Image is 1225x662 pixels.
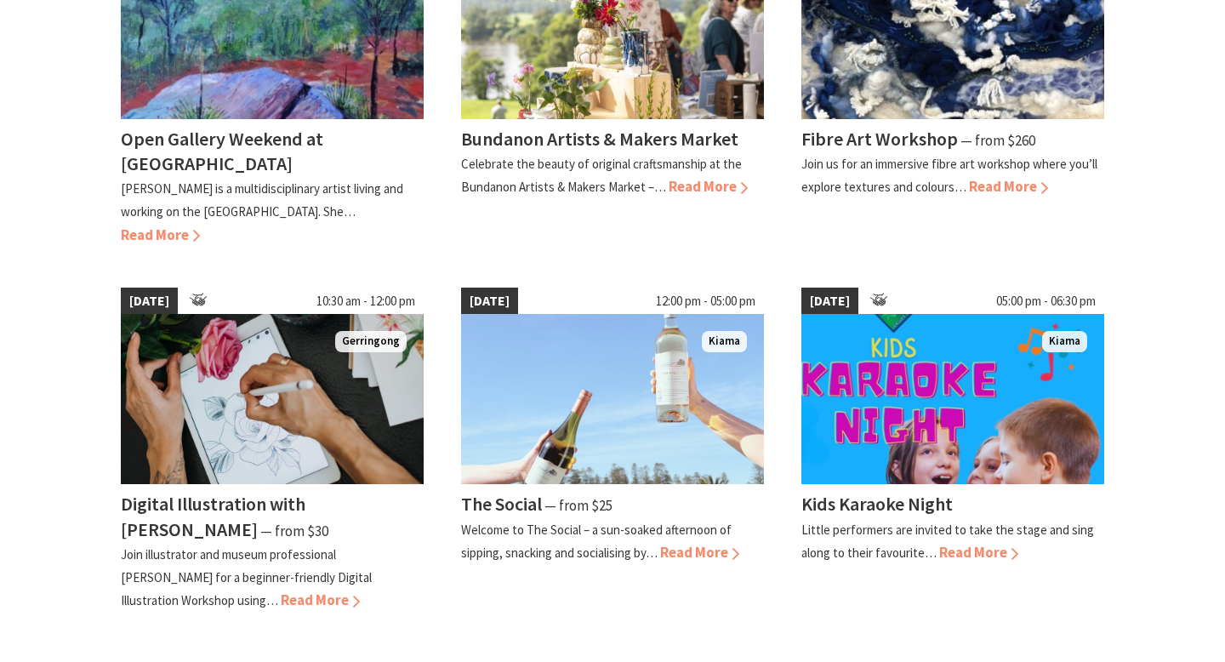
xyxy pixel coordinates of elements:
p: Join us for an immersive fibre art workshop where you’ll explore textures and colours… [801,156,1097,195]
span: 05:00 pm - 06:30 pm [988,288,1104,315]
p: Little performers are invited to take the stage and sing along to their favourite… [801,522,1094,561]
h4: Bundanon Artists & Makers Market [461,127,738,151]
p: Join illustrator and museum professional [PERSON_NAME] for a beginner-friendly Digital Illustrati... [121,546,372,608]
span: 10:30 am - 12:00 pm [308,288,424,315]
img: The Social [461,314,764,484]
span: Read More [660,543,739,562]
a: [DATE] 05:00 pm - 06:30 pm Kiama Kids Karaoke Night Little performers are invited to take the sta... [801,288,1104,613]
p: Celebrate the beauty of original craftsmanship at the Bundanon Artists & Makers Market –… [461,156,742,195]
span: Read More [969,177,1048,196]
p: Welcome to The Social – a sun-soaked afternoon of sipping, snacking and socialising by… [461,522,732,561]
a: [DATE] 10:30 am - 12:00 pm Woman's hands sketching an illustration of a rose on an iPad with a di... [121,288,424,613]
h4: The Social [461,492,542,516]
span: ⁠— from $25 [544,496,612,515]
span: Kiama [702,331,747,352]
span: [DATE] [461,288,518,315]
span: ⁠— from $260 [960,131,1035,150]
span: 12:00 pm - 05:00 pm [647,288,764,315]
p: [PERSON_NAME] is a multidisciplinary artist living and working on the [GEOGRAPHIC_DATA]. She… [121,180,403,220]
span: Kiama [1042,331,1087,352]
span: Read More [669,177,748,196]
span: Gerringong [335,331,407,352]
img: Woman's hands sketching an illustration of a rose on an iPad with a digital stylus [121,314,424,484]
h4: Fibre Art Workshop [801,127,958,151]
span: Read More [121,225,200,244]
h4: Open Gallery Weekend at [GEOGRAPHIC_DATA] [121,127,323,175]
span: Read More [281,591,360,609]
span: [DATE] [801,288,858,315]
span: [DATE] [121,288,178,315]
span: Read More [939,543,1018,562]
a: [DATE] 12:00 pm - 05:00 pm The Social Kiama The Social ⁠— from $25 Welcome to The Social – a sun-... [461,288,764,613]
span: ⁠— from $30 [260,522,328,540]
h4: Digital Illustration with [PERSON_NAME] [121,492,305,540]
h4: Kids Karaoke Night [801,492,953,516]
